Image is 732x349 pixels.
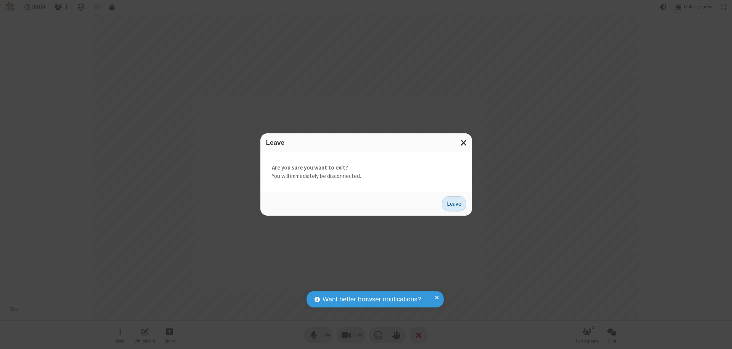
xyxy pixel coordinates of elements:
strong: Are you sure you want to exit? [272,163,461,172]
div: You will immediately be disconnected. [260,152,472,192]
button: Close modal [456,133,472,152]
h3: Leave [266,139,466,146]
button: Leave [442,196,466,211]
span: Want better browser notifications? [323,295,421,304]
